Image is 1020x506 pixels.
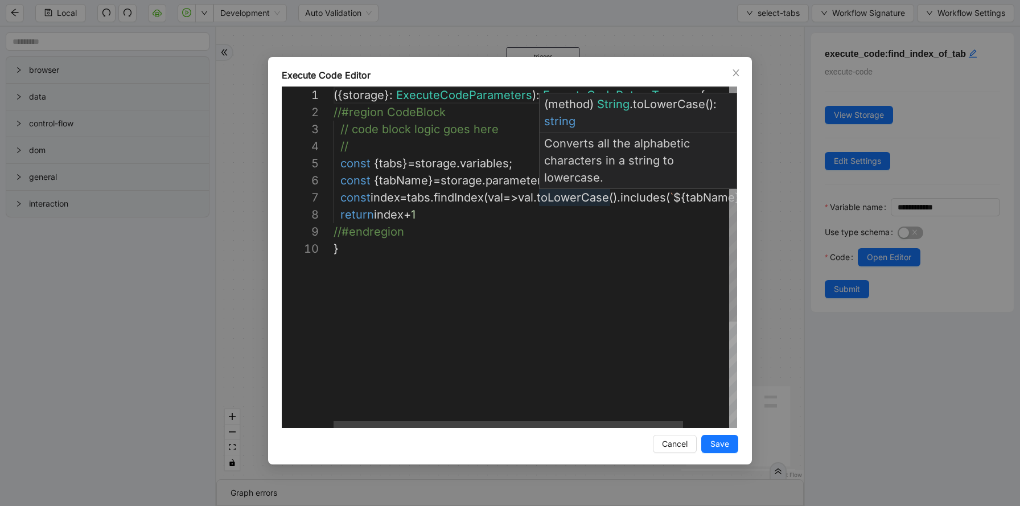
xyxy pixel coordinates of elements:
span: findIndex [434,191,484,204]
span: (). [609,191,620,204]
span: includes [620,191,666,204]
span: variables [460,157,509,170]
span: tabName [379,174,428,187]
span: ` [670,191,673,204]
span: //#region CodeBlock [334,105,446,119]
span: 1 [411,208,416,221]
span: ( [544,97,548,111]
span: Save [710,438,729,450]
span: storage [415,157,456,170]
div: 6 [282,172,319,189]
span: val [488,191,503,204]
span: = [400,191,407,204]
div: 2 [282,104,319,121]
span: index [371,191,400,204]
div: 10 [282,240,319,257]
span: . [482,174,486,187]
button: Close [730,67,742,79]
div: 3 [282,121,319,138]
span: const [340,174,371,187]
span: toLowerCase [633,97,705,111]
span: String [597,97,630,111]
span: const [340,157,371,170]
span: ; [509,157,512,170]
span: . [430,191,434,204]
span: . [533,191,537,204]
span: { [374,157,379,170]
span: tabName [686,191,735,204]
span: }= [402,157,415,170]
span: }: [384,88,393,102]
span: tabs [407,191,430,204]
span: method [548,97,590,111]
span: Cancel [662,438,688,450]
span: // [340,139,348,153]
span: . [630,97,633,111]
span: { [374,174,379,187]
p: Converts all the alphabetic characters in a string to lowercase. [544,135,732,186]
span: ({ [334,88,343,102]
span: + [404,208,411,221]
span: parameters [486,174,548,187]
textarea: Editor content;Press Alt+F1 for Accessibility Options. [334,87,334,104]
span: val [518,191,533,204]
div: 7 [282,189,319,206]
span: . [456,157,460,170]
button: Cancel [653,435,697,453]
span: const [340,191,371,204]
span: storage [343,88,384,102]
div: 9 [282,223,319,240]
span: ( [666,191,670,204]
span: ExecuteCodeParameters [396,88,532,102]
span: => [503,191,518,204]
span: }= [428,174,441,187]
span: ) [590,97,594,111]
span: ${ [673,191,686,204]
div: Execute Code Editor [282,68,738,82]
span: ExecuteCodeReturnType [543,88,678,102]
span: } [334,242,339,256]
span: ): [532,88,540,102]
span: //#endregion [334,225,404,238]
div: 5 [282,155,319,172]
span: tabs [379,157,402,170]
span: => [682,88,697,102]
div: 4 [282,138,319,155]
span: storage [441,174,482,187]
span: close [731,68,741,77]
div: 8 [282,206,319,223]
button: Save [701,435,738,453]
span: { [700,88,705,102]
span: return [340,208,374,221]
span: toLowerCase [537,191,609,204]
span: ( [484,191,488,204]
span: (): [705,97,717,111]
span: string [544,114,575,128]
span: index [374,208,404,221]
div: 1 [282,87,319,104]
span: // code block logic goes here [340,122,499,136]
